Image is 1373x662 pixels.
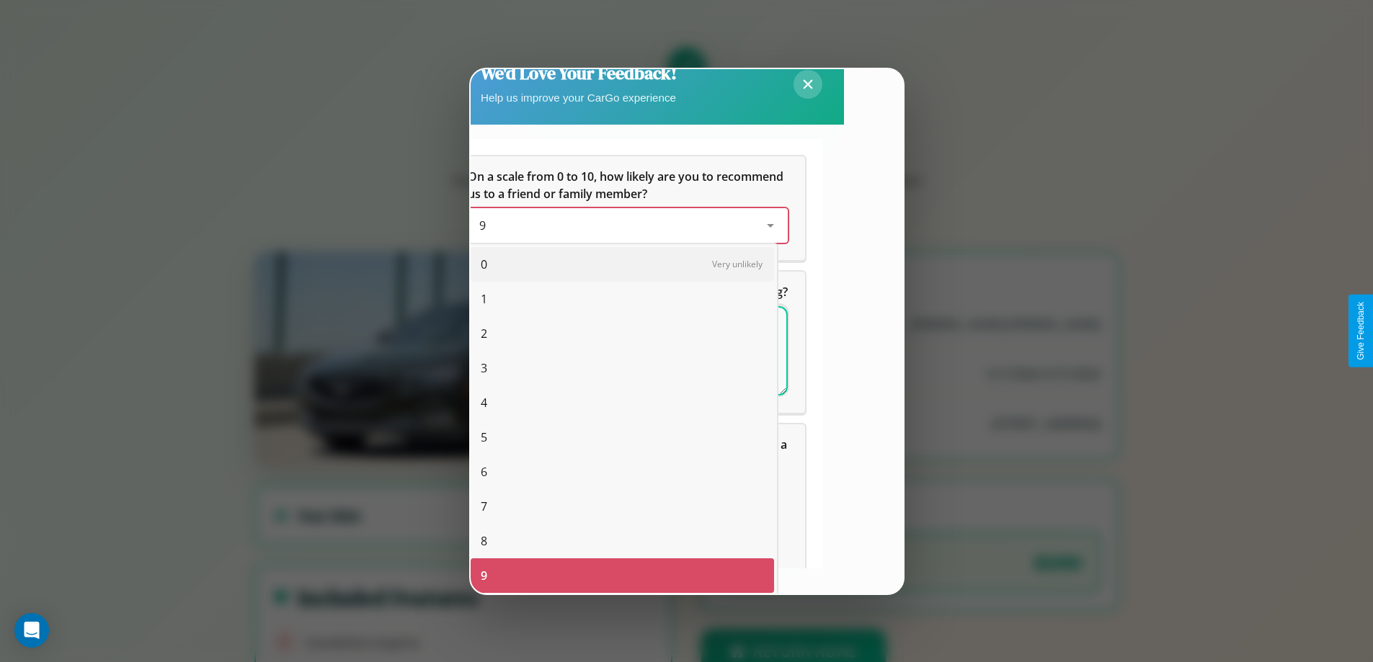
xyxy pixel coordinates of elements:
span: 2 [481,325,487,342]
div: 4 [471,385,774,420]
span: 6 [481,463,487,480]
span: 3 [481,359,487,377]
div: 0 [471,247,774,282]
div: 1 [471,282,774,316]
div: 5 [471,420,774,455]
div: 9 [471,558,774,593]
span: 9 [479,218,486,233]
span: 4 [481,394,487,411]
span: 7 [481,498,487,515]
h5: On a scale from 0 to 10, how likely are you to recommend us to a friend or family member? [468,168,788,202]
span: Which of the following features do you value the most in a vehicle? [468,437,790,470]
div: 10 [471,593,774,627]
span: 1 [481,290,487,308]
div: On a scale from 0 to 10, how likely are you to recommend us to a friend or family member? [450,156,805,260]
div: On a scale from 0 to 10, how likely are you to recommend us to a friend or family member? [468,208,788,243]
span: 8 [481,532,487,550]
span: 9 [481,567,487,584]
span: Very unlikely [712,258,763,270]
div: 7 [471,489,774,524]
span: What can we do to make your experience more satisfying? [468,284,788,300]
h2: We'd Love Your Feedback! [481,61,677,85]
div: Give Feedback [1356,302,1366,360]
div: 3 [471,351,774,385]
p: Help us improve your CarGo experience [481,88,677,107]
div: 8 [471,524,774,558]
div: Open Intercom Messenger [14,613,49,648]
span: On a scale from 0 to 10, how likely are you to recommend us to a friend or family member? [468,169,786,202]
span: 0 [481,256,487,273]
span: 5 [481,429,487,446]
div: 6 [471,455,774,489]
div: 2 [471,316,774,351]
